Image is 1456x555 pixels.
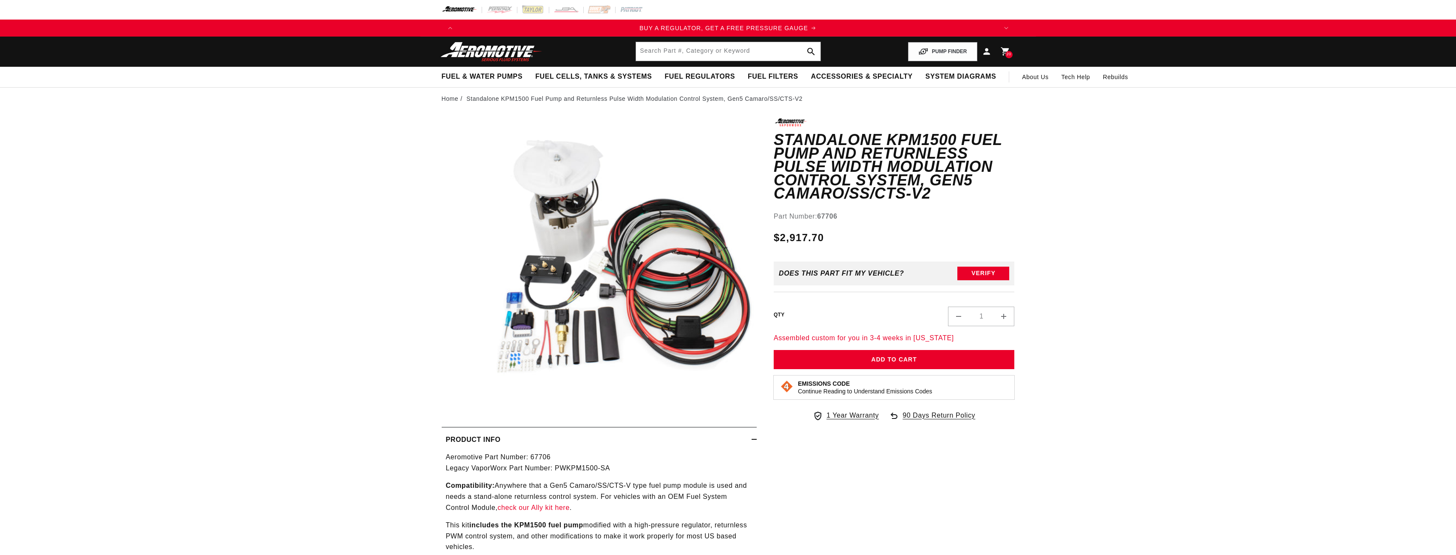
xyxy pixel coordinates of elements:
[1016,67,1055,87] a: About Us
[459,23,998,33] a: BUY A REGULATOR, GET A FREE PRESSURE GAUGE
[798,380,850,387] strong: Emissions Code
[748,72,798,81] span: Fuel Filters
[636,42,820,61] input: Search by Part Number, Category or Keyword
[774,230,824,245] span: $2,917.70
[811,72,913,81] span: Accessories & Specialty
[919,67,1002,87] summary: System Diagrams
[442,118,757,410] media-gallery: Gallery Viewer
[741,67,805,87] summary: Fuel Filters
[780,380,794,393] img: Emissions code
[1006,51,1011,58] span: 20
[903,410,975,430] span: 90 Days Return Policy
[779,270,904,277] div: Does This part fit My vehicle?
[908,42,977,61] button: PUMP FINDER
[957,267,1009,280] button: Verify
[774,211,1015,222] div: Part Number:
[420,20,1036,37] slideshow-component: Translation missing: en.sections.announcements.announcement_bar
[798,380,932,395] button: Emissions CodeContinue Reading to Understand Emissions Codes
[805,67,919,87] summary: Accessories & Specialty
[442,94,1015,103] nav: breadcrumbs
[435,67,529,87] summary: Fuel & Water Pumps
[442,94,459,103] a: Home
[998,20,1015,37] button: Translation missing: en.sections.announcements.next_announcement
[446,480,752,513] p: Anywhere that a Gen5 Camaro/SS/CTS-V type fuel pump module is used and needs a stand-alone return...
[813,410,879,421] a: 1 Year Warranty
[446,520,752,552] p: This kit modified with a high-pressure regulator, returnless PWM control system, and other modifi...
[817,213,837,220] strong: 67706
[774,333,1015,344] p: Assembled custom for you in 3-4 weeks in [US_STATE]
[774,350,1015,369] button: Add to Cart
[889,410,975,430] a: 90 Days Return Policy
[442,20,459,37] button: Translation missing: en.sections.announcements.previous_announcement
[774,133,1015,200] h1: Standalone KPM1500 Fuel Pump and Returnless Pulse Width Modulation Control System, Gen5 Camaro/SS...
[446,452,752,473] p: Aeromotive Part Number: 67706 Legacy VaporWorx Part Number: PWKPM1500-SA
[925,72,996,81] span: System Diagrams
[466,94,803,103] li: Standalone KPM1500 Fuel Pump and Returnless Pulse Width Modulation Control System, Gen5 Camaro/SS...
[438,42,545,62] img: Aeromotive
[1022,74,1048,80] span: About Us
[1061,72,1090,82] span: Tech Help
[497,504,569,511] a: check our Ally kit here
[1096,67,1134,87] summary: Rebuilds
[529,67,658,87] summary: Fuel Cells, Tanks & Systems
[1103,72,1128,82] span: Rebuilds
[1055,67,1097,87] summary: Tech Help
[639,25,808,31] span: BUY A REGULATOR, GET A FREE PRESSURE GAUGE
[535,72,652,81] span: Fuel Cells, Tanks & Systems
[664,72,735,81] span: Fuel Regulators
[442,72,523,81] span: Fuel & Water Pumps
[459,23,998,33] div: 1 of 4
[446,434,501,445] h2: Product Info
[469,521,583,529] b: includes the KPM1500 fuel pump
[798,387,932,395] p: Continue Reading to Understand Emissions Codes
[826,410,879,421] span: 1 Year Warranty
[459,23,998,33] div: Announcement
[658,67,741,87] summary: Fuel Regulators
[802,42,820,61] button: search button
[442,427,757,452] summary: Product Info
[774,311,785,319] label: QTY
[446,482,495,489] b: Compatibility:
